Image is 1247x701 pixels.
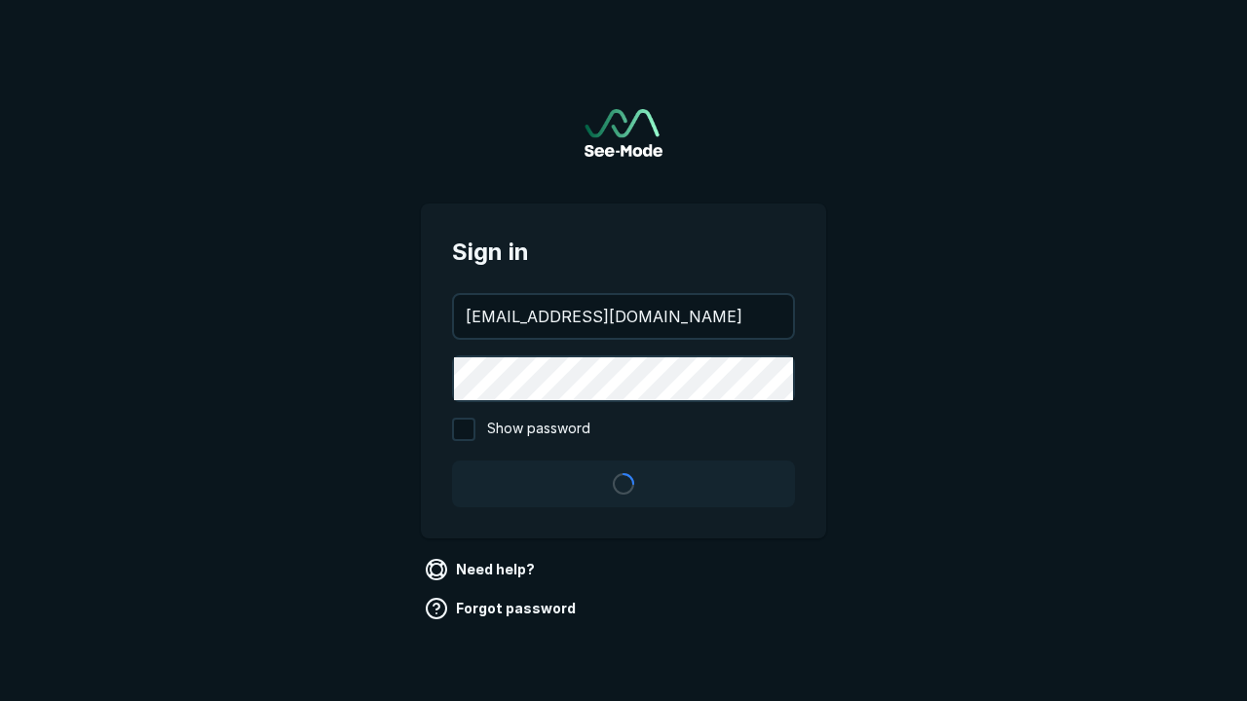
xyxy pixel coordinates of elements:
a: Forgot password [421,593,584,624]
input: your@email.com [454,295,793,338]
img: See-Mode Logo [585,109,662,157]
a: Need help? [421,554,543,585]
span: Sign in [452,235,795,270]
span: Show password [487,418,590,441]
a: Go to sign in [585,109,662,157]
